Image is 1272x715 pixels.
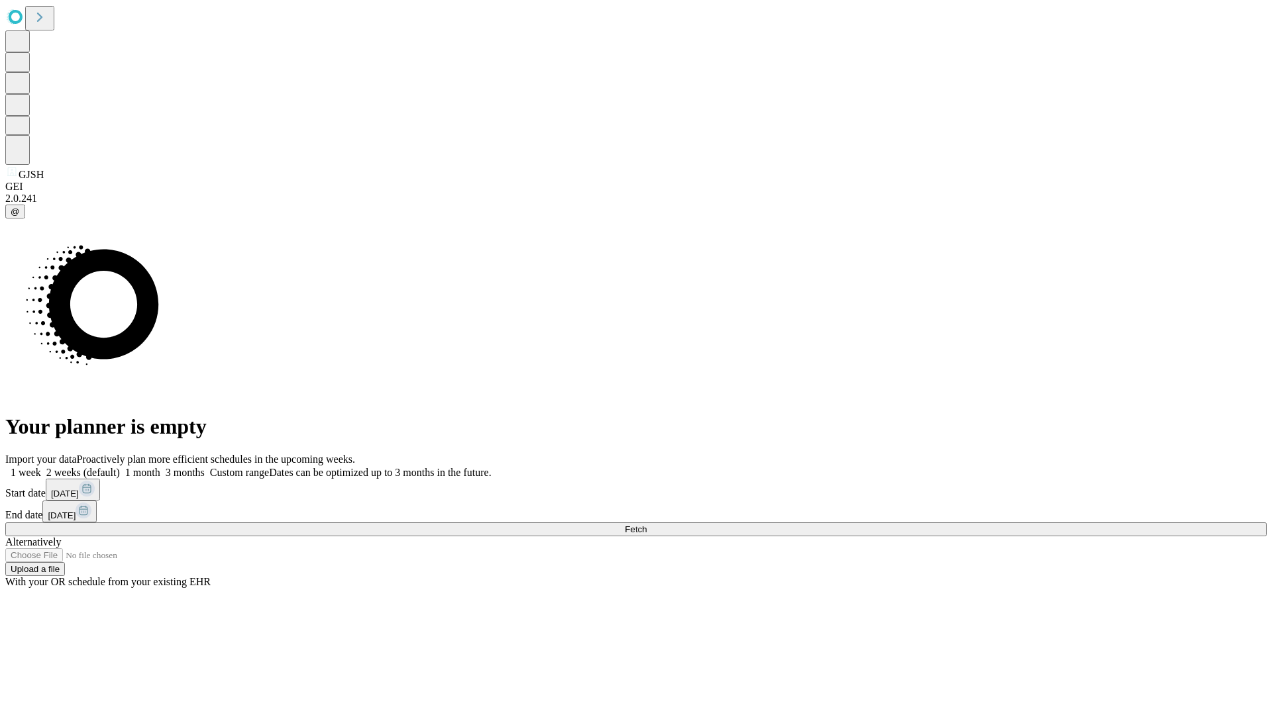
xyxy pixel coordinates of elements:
span: Proactively plan more efficient schedules in the upcoming weeks. [77,453,355,465]
span: [DATE] [51,489,79,499]
button: Upload a file [5,562,65,576]
span: [DATE] [48,510,76,520]
button: Fetch [5,522,1267,536]
span: 1 week [11,467,41,478]
span: @ [11,207,20,216]
div: GEI [5,181,1267,193]
span: Custom range [210,467,269,478]
button: @ [5,205,25,218]
div: End date [5,501,1267,522]
button: [DATE] [46,479,100,501]
span: With your OR schedule from your existing EHR [5,576,211,587]
span: 2 weeks (default) [46,467,120,478]
span: Alternatively [5,536,61,548]
span: 1 month [125,467,160,478]
div: 2.0.241 [5,193,1267,205]
span: Dates can be optimized up to 3 months in the future. [269,467,491,478]
span: Import your data [5,453,77,465]
h1: Your planner is empty [5,414,1267,439]
span: 3 months [166,467,205,478]
span: Fetch [625,524,647,534]
span: GJSH [19,169,44,180]
button: [DATE] [42,501,97,522]
div: Start date [5,479,1267,501]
